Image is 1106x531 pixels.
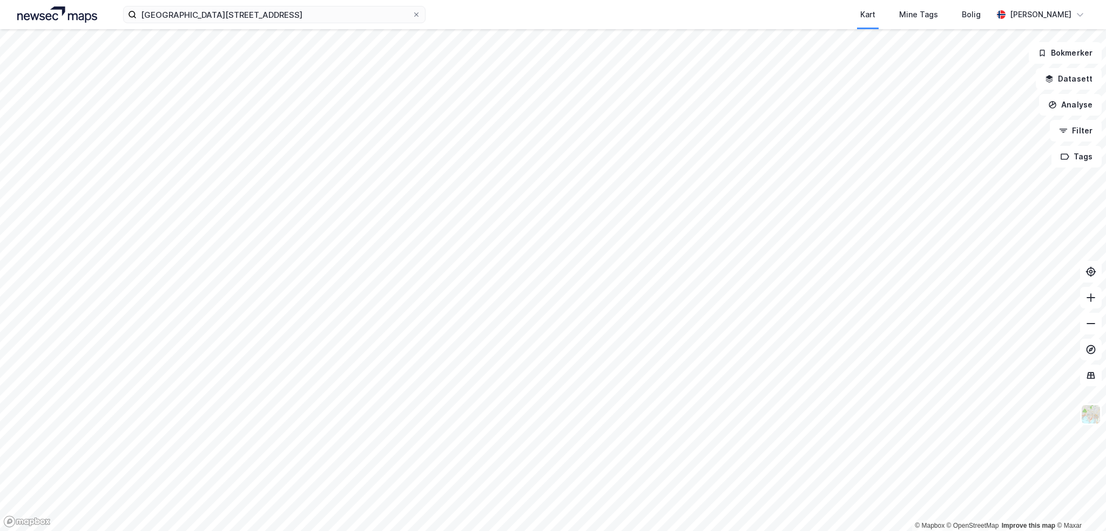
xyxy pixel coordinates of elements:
[1039,94,1102,116] button: Analyse
[1002,522,1055,529] a: Improve this map
[860,8,875,21] div: Kart
[1036,68,1102,90] button: Datasett
[1052,479,1106,531] iframe: Chat Widget
[1050,120,1102,142] button: Filter
[1051,146,1102,167] button: Tags
[1029,42,1102,64] button: Bokmerker
[3,515,51,528] a: Mapbox homepage
[947,522,999,529] a: OpenStreetMap
[137,6,412,23] input: Søk på adresse, matrikkel, gårdeiere, leietakere eller personer
[1010,8,1071,21] div: [PERSON_NAME]
[1081,404,1101,425] img: Z
[915,522,945,529] a: Mapbox
[1052,479,1106,531] div: Kontrollprogram for chat
[899,8,938,21] div: Mine Tags
[962,8,981,21] div: Bolig
[17,6,97,23] img: logo.a4113a55bc3d86da70a041830d287a7e.svg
